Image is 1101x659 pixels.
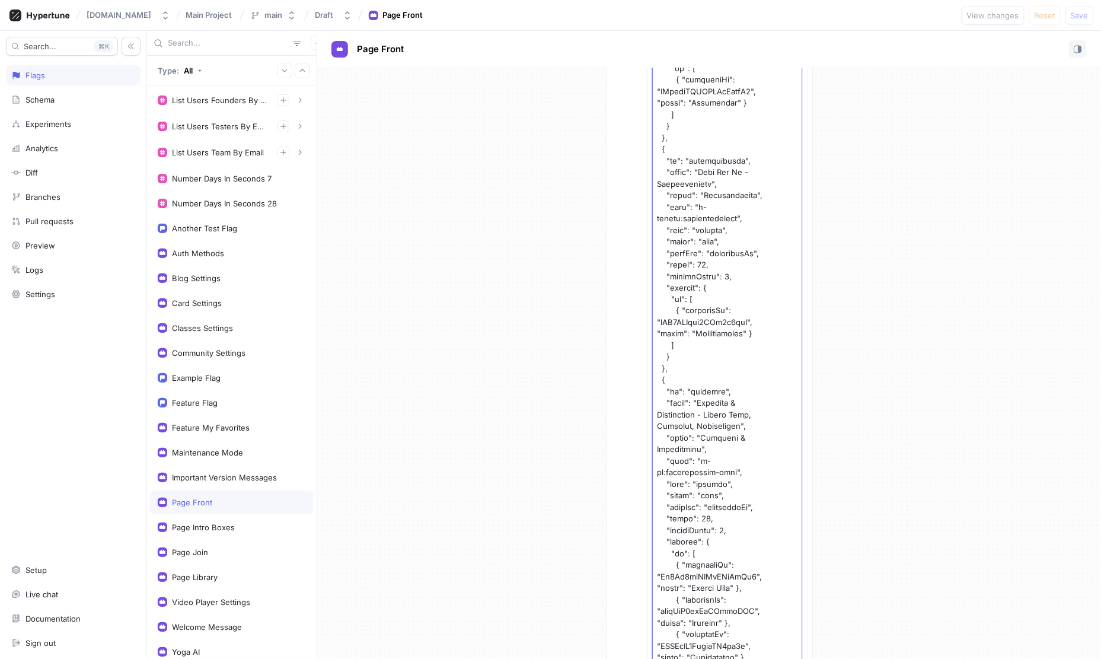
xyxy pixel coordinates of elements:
div: [DOMAIN_NAME] [87,10,151,20]
div: Setup [25,565,47,575]
div: Live chat [25,590,58,599]
div: Page Front [172,498,212,507]
div: Sign out [25,638,56,648]
div: Yoga AI [172,647,200,657]
div: Maintenance Mode [172,448,243,457]
div: List Users Team By Email [172,148,264,157]
span: Save [1071,12,1089,19]
div: Branches [25,192,60,202]
div: Classes Settings [172,323,233,333]
div: Documentation [25,614,81,623]
div: Number Days In Seconds 28 [172,199,277,208]
div: Analytics [25,144,58,153]
div: Logs [25,265,43,275]
div: Card Settings [172,298,222,308]
div: Feature Flag [172,398,218,408]
div: Diff [25,168,38,177]
div: Preview [25,241,55,250]
span: Search... [24,43,56,50]
button: Reset [1029,6,1061,25]
div: Flags [25,71,45,80]
button: main [245,5,301,25]
button: [DOMAIN_NAME] [82,5,175,25]
div: Blog Settings [172,273,221,283]
div: Pull requests [25,217,74,226]
div: Example Flag [172,373,221,383]
div: Page Intro Boxes [172,523,235,532]
div: Experiments [25,119,71,129]
div: Welcome Message [172,622,242,632]
div: Schema [25,95,55,104]
div: Another Test Flag [172,224,237,233]
button: Expand all [277,63,292,78]
a: Documentation [6,609,141,629]
p: Type: [158,66,179,75]
div: K [94,40,113,52]
div: Page Library [172,572,218,582]
div: main [264,10,282,20]
button: View changes [962,6,1025,25]
div: Auth Methods [172,249,224,258]
button: Collapse all [295,63,310,78]
span: Reset [1035,12,1055,19]
button: Save [1065,6,1094,25]
div: Feature My Favorites [172,423,250,432]
div: All [184,66,193,75]
div: Video Player Settings [172,597,250,607]
div: Page Front [383,9,423,21]
div: Community Settings [172,348,245,358]
div: List Users Testers By Email [172,122,268,131]
div: Draft [315,10,333,20]
button: Search...K [6,37,118,56]
button: Type: All [154,60,206,81]
div: Important Version Messages [172,473,277,482]
div: Settings [25,289,55,299]
span: View changes [967,12,1019,19]
div: Page Join [172,547,208,557]
input: Search... [168,37,288,49]
button: Draft [310,5,357,25]
span: Main Project [186,11,232,19]
span: Page Front [357,44,404,54]
div: List Users Founders By Email [172,95,268,105]
div: Number Days In Seconds 7 [172,174,272,183]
